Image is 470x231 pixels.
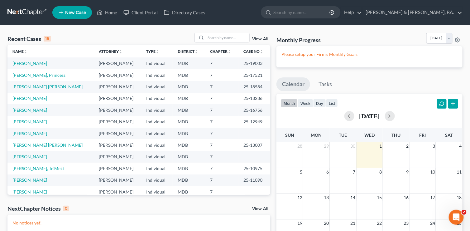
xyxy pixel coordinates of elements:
[359,113,380,119] h2: [DATE]
[119,50,122,54] i: unfold_more
[281,51,458,57] p: Please setup your Firm's Monthly Goals
[326,168,329,176] span: 6
[456,168,463,176] span: 11
[161,7,209,18] a: Directory Cases
[429,219,436,227] span: 24
[7,205,69,212] div: NextChapter Notices
[173,81,205,92] td: MDB
[94,139,141,151] td: [PERSON_NAME]
[12,49,27,54] a: Nameunfold_more
[173,93,205,104] td: MDB
[173,128,205,139] td: MDB
[12,107,47,113] a: [PERSON_NAME]
[94,174,141,186] td: [PERSON_NAME]
[205,139,238,151] td: 7
[238,81,270,92] td: 25-18584
[403,219,409,227] span: 23
[205,151,238,163] td: 7
[403,194,409,201] span: 16
[94,186,141,198] td: [PERSON_NAME]
[24,50,27,54] i: unfold_more
[205,116,238,127] td: 7
[99,49,122,54] a: Attorneyunfold_more
[391,132,400,138] span: Thu
[376,219,383,227] span: 22
[173,151,205,163] td: MDB
[238,93,270,104] td: 25-18286
[297,194,303,201] span: 12
[173,57,205,69] td: MDB
[94,128,141,139] td: [PERSON_NAME]
[313,99,326,107] button: day
[420,132,426,138] span: Fri
[205,163,238,174] td: 7
[205,57,238,69] td: 7
[65,10,86,15] span: New Case
[173,139,205,151] td: MDB
[141,104,173,116] td: Individual
[297,142,303,150] span: 28
[94,93,141,104] td: [PERSON_NAME]
[173,69,205,81] td: MDB
[326,99,338,107] button: list
[276,77,310,91] a: Calendar
[210,49,231,54] a: Chapterunfold_more
[362,7,462,18] a: [PERSON_NAME] & [PERSON_NAME], P.A.
[323,194,329,201] span: 13
[141,116,173,127] td: Individual
[12,119,47,124] a: [PERSON_NAME]
[281,99,298,107] button: month
[94,7,120,18] a: Home
[350,142,356,150] span: 30
[379,142,383,150] span: 1
[379,168,383,176] span: 8
[178,49,198,54] a: Districtunfold_more
[141,93,173,104] td: Individual
[252,207,268,211] a: View All
[405,168,409,176] span: 9
[205,69,238,81] td: 7
[341,7,362,18] a: Help
[238,163,270,174] td: 25-10975
[323,219,329,227] span: 20
[376,194,383,201] span: 15
[311,132,322,138] span: Mon
[63,206,69,211] div: 0
[298,99,313,107] button: week
[350,194,356,201] span: 14
[238,116,270,127] td: 25-12949
[141,81,173,92] td: Individual
[273,7,330,18] input: Search by name...
[285,132,294,138] span: Sun
[449,210,464,225] iframe: Intercom live chat
[141,69,173,81] td: Individual
[462,210,467,215] span: 2
[12,131,47,136] a: [PERSON_NAME]
[205,81,238,92] td: 7
[405,142,409,150] span: 2
[205,128,238,139] td: 7
[94,81,141,92] td: [PERSON_NAME]
[12,72,65,78] a: [PERSON_NAME], Princess
[456,194,463,201] span: 18
[94,163,141,174] td: [PERSON_NAME]
[173,186,205,198] td: MDB
[141,139,173,151] td: Individual
[429,168,436,176] span: 10
[44,36,51,42] div: 15
[94,57,141,69] td: [PERSON_NAME]
[228,50,231,54] i: unfold_more
[313,77,338,91] a: Tasks
[459,142,463,150] span: 4
[323,142,329,150] span: 29
[141,163,173,174] td: Individual
[238,104,270,116] td: 25-16756
[205,104,238,116] td: 7
[12,154,47,159] a: [PERSON_NAME]
[7,35,51,42] div: Recent Cases
[252,37,268,41] a: View All
[12,166,64,171] a: [PERSON_NAME], To'Meki
[12,189,47,194] a: [PERSON_NAME]
[205,93,238,104] td: 7
[429,194,436,201] span: 17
